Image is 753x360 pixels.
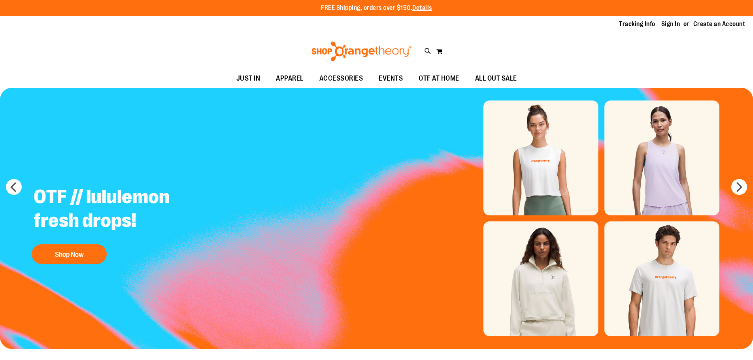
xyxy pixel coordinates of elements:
p: FREE Shipping, orders over $150. [321,4,432,13]
span: ACCESSORIES [319,70,363,87]
span: EVENTS [379,70,403,87]
a: OTF // lululemon fresh drops! Shop Now [28,179,224,268]
button: prev [6,179,22,195]
button: next [731,179,747,195]
img: Shop Orangetheory [310,41,413,61]
a: OTF AT HOME [411,70,467,88]
a: Sign In [661,20,680,28]
span: APPAREL [276,70,304,87]
a: EVENTS [371,70,411,88]
a: Details [412,4,432,11]
h2: OTF // lululemon fresh drops! [28,179,224,240]
a: Create an Account [693,20,745,28]
a: APPAREL [268,70,311,88]
span: JUST IN [236,70,260,87]
a: ACCESSORIES [311,70,371,88]
span: ALL OUT SALE [475,70,517,87]
a: Tracking Info [619,20,655,28]
span: OTF AT HOME [419,70,459,87]
a: JUST IN [228,70,268,88]
button: Shop Now [32,244,107,264]
a: ALL OUT SALE [467,70,525,88]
